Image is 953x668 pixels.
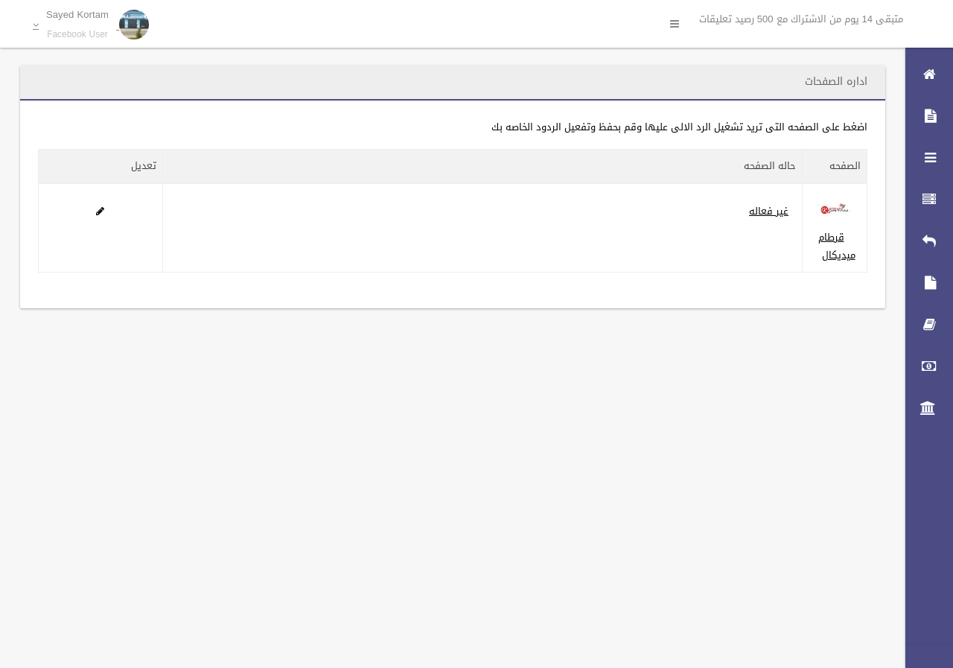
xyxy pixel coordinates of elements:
a: قرطام ميديكال [818,228,855,264]
div: اضغط على الصفحه التى تريد تشغيل الرد الالى عليها وقم بحفظ وتفعيل الردود الخاصه بك [38,118,867,136]
a: Edit [96,202,104,220]
th: حاله الصفحه [162,150,802,184]
header: اداره الصفحات [787,67,885,96]
p: Sayed Kortam [46,9,109,20]
th: تعديل [39,150,163,184]
a: Edit [816,202,853,220]
img: 535124170_122101501760980781_2329978173330732462_n.jpg [816,191,853,229]
small: Facebook User [46,29,109,40]
th: الصفحه [803,150,867,184]
a: غير فعاله [749,202,788,220]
